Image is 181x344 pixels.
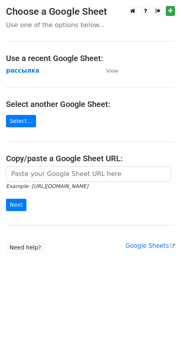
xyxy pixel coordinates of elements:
[6,6,175,18] h3: Choose a Google Sheet
[125,242,175,249] a: Google Sheets
[6,21,175,29] p: Use one of the options below...
[6,166,171,182] input: Paste your Google Sheet URL here
[6,199,26,211] input: Next
[6,241,45,254] a: Need help?
[98,67,118,74] a: View
[6,154,175,163] h4: Copy/paste a Google Sheet URL:
[6,99,175,109] h4: Select another Google Sheet:
[106,68,118,74] small: View
[6,115,36,127] a: Select...
[6,67,40,74] a: рассылка
[6,53,175,63] h4: Use a recent Google Sheet:
[6,183,88,189] small: Example: [URL][DOMAIN_NAME]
